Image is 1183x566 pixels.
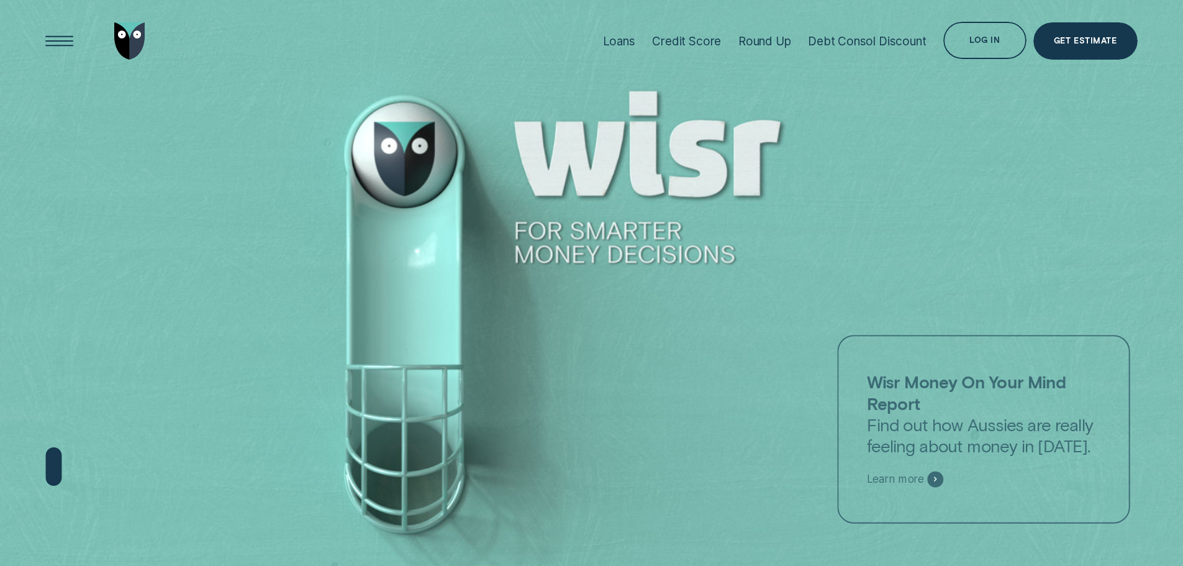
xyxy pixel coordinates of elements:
a: Get Estimate [1033,22,1138,60]
div: Round Up [738,34,791,48]
button: Log in [943,22,1026,59]
span: Learn more [867,472,923,485]
div: Debt Consol Discount [808,34,926,48]
div: Credit Score [652,34,721,48]
strong: Wisr Money On Your Mind Report [867,371,1066,413]
p: Find out how Aussies are really feeling about money in [DATE]. [867,371,1100,457]
div: Loans [603,34,635,48]
a: Wisr Money On Your Mind ReportFind out how Aussies are really feeling about money in [DATE].Learn... [838,335,1131,523]
img: Wisr [114,22,145,60]
button: Open Menu [41,22,78,60]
